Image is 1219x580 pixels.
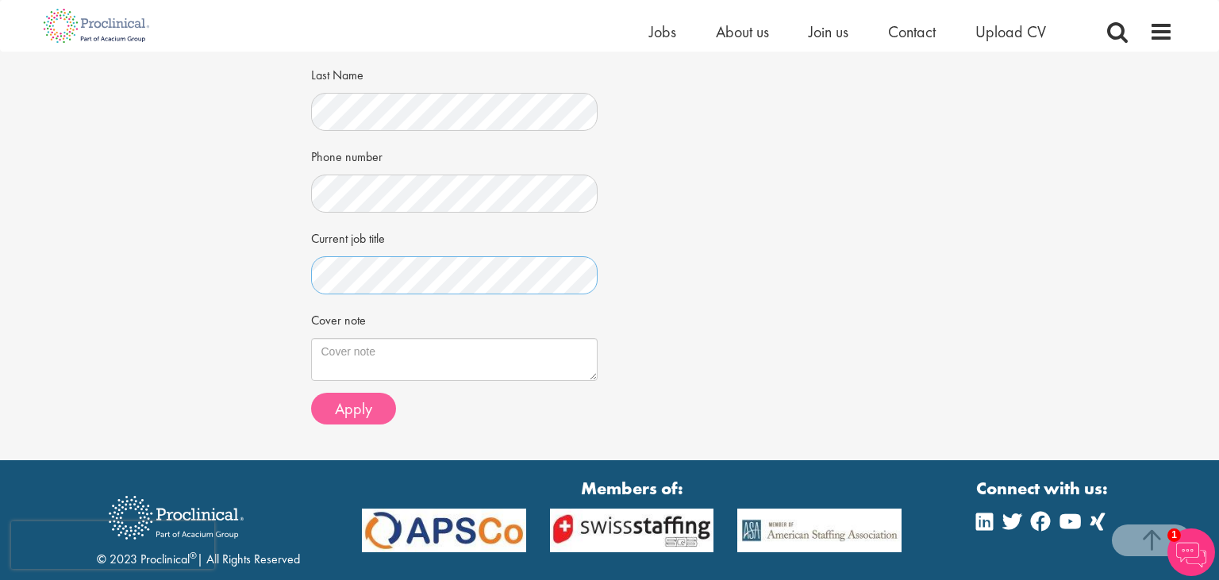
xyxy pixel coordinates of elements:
[809,21,848,42] a: Join us
[311,225,385,248] label: Current job title
[311,61,363,85] label: Last Name
[11,521,214,569] iframe: reCAPTCHA
[725,509,913,552] img: APSCo
[716,21,769,42] a: About us
[311,393,396,424] button: Apply
[976,476,1111,501] strong: Connect with us:
[311,143,383,167] label: Phone number
[335,398,372,419] span: Apply
[97,484,300,569] div: © 2023 Proclinical | All Rights Reserved
[311,306,366,330] label: Cover note
[888,21,936,42] a: Contact
[1167,528,1215,576] img: Chatbot
[975,21,1046,42] a: Upload CV
[97,485,256,551] img: Proclinical Recruitment
[350,509,538,552] img: APSCo
[362,476,902,501] strong: Members of:
[649,21,676,42] a: Jobs
[1167,528,1181,542] span: 1
[538,509,726,552] img: APSCo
